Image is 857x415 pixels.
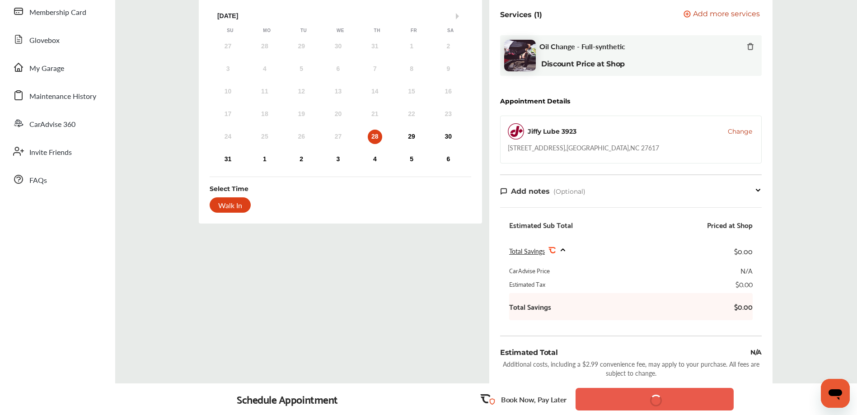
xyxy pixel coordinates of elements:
div: Estimated Total [500,347,557,358]
div: month 2025-08 [210,37,467,168]
span: CarAdvise 360 [29,119,75,131]
div: Not available Thursday, August 14th, 2025 [368,84,382,99]
b: Discount Price at Shop [541,60,625,68]
div: Choose Sunday, August 31st, 2025 [221,152,235,167]
div: Not available Friday, August 22nd, 2025 [404,107,419,121]
b: $0.00 [726,302,753,311]
div: Not available Wednesday, August 27th, 2025 [331,130,345,144]
iframe: Button to launch messaging window [821,379,850,408]
img: note-icon.db9493fa.svg [500,187,507,195]
span: Membership Card [29,7,86,19]
div: Additional costs, including a $2.99 convenience fee, may apply to your purchase. All fees are sub... [500,359,762,378]
span: Glovebox [29,35,60,47]
a: Add more services [684,10,762,19]
div: Fr [409,28,418,34]
div: Not available Thursday, August 21st, 2025 [368,107,382,121]
div: Not available Saturday, August 9th, 2025 [441,62,455,76]
img: oil-change-thumb.jpg [504,40,536,71]
div: Not available Wednesday, August 20th, 2025 [331,107,345,121]
div: Not available Tuesday, July 29th, 2025 [294,39,309,54]
div: Not available Tuesday, August 12th, 2025 [294,84,309,99]
div: Not available Friday, August 8th, 2025 [404,62,419,76]
div: Not available Saturday, August 23rd, 2025 [441,107,455,121]
a: My Garage [8,56,106,79]
div: Not available Tuesday, August 26th, 2025 [294,130,309,144]
div: Priced at Shop [707,220,753,229]
div: Walk In [210,197,251,213]
div: Not available Saturday, August 2nd, 2025 [441,39,455,54]
div: Choose Thursday, August 28th, 2025 [368,130,382,144]
b: Total Savings [509,302,551,311]
div: Not available Sunday, August 3rd, 2025 [221,62,235,76]
div: Jiffy Lube 3923 [528,127,576,136]
div: $0.00 [735,280,753,289]
span: My Garage [29,63,64,75]
div: Choose Tuesday, September 2nd, 2025 [294,152,309,167]
div: Choose Monday, September 1st, 2025 [258,152,272,167]
a: Invite Friends [8,140,106,163]
button: Next Month [456,13,462,19]
span: FAQs [29,175,47,187]
div: Estimated Sub Total [509,220,573,229]
div: Estimated Tax [509,280,545,289]
div: Choose Saturday, September 6th, 2025 [441,152,455,167]
a: Maintenance History [8,84,106,107]
a: Glovebox [8,28,106,51]
span: Invite Friends [29,147,72,159]
button: Change [728,127,752,136]
div: Not available Sunday, July 27th, 2025 [221,39,235,54]
span: Add notes [511,187,550,196]
button: Save Date and Time [576,388,734,410]
img: logo-jiffylube.png [508,123,524,140]
div: Select Time [210,184,248,193]
div: $0.00 [734,245,753,257]
div: Not available Monday, August 25th, 2025 [258,130,272,144]
div: Schedule Appointment [237,393,338,406]
button: Add more services [684,10,760,19]
span: Total Savings [509,247,545,256]
div: Not available Monday, August 4th, 2025 [258,62,272,76]
div: Sa [446,28,455,34]
div: Not available Friday, August 1st, 2025 [404,39,419,54]
div: Not available Tuesday, August 5th, 2025 [294,62,309,76]
div: Choose Saturday, August 30th, 2025 [441,130,455,144]
div: Choose Friday, August 29th, 2025 [404,130,419,144]
div: [DATE] [212,12,469,20]
a: CarAdvise 360 [8,112,106,135]
div: Not available Monday, July 28th, 2025 [258,39,272,54]
a: FAQs [8,168,106,191]
span: Maintenance History [29,91,96,103]
p: Book Now, Pay Later [501,394,567,405]
div: Not available Sunday, August 17th, 2025 [221,107,235,121]
div: Not available Sunday, August 24th, 2025 [221,130,235,144]
span: Oil Change - Full-synthetic [539,42,625,51]
div: Choose Friday, September 5th, 2025 [404,152,419,167]
div: Not available Thursday, August 7th, 2025 [368,62,382,76]
div: Su [226,28,235,34]
div: Not available Monday, August 18th, 2025 [258,107,272,121]
div: Choose Thursday, September 4th, 2025 [368,152,382,167]
div: Not available Wednesday, July 30th, 2025 [331,39,345,54]
div: CarAdvise Price [509,266,550,275]
div: Not available Thursday, July 31st, 2025 [368,39,382,54]
div: Appointment Details [500,98,570,105]
div: Not available Monday, August 11th, 2025 [258,84,272,99]
p: Services (1) [500,10,542,19]
div: Not available Friday, August 15th, 2025 [404,84,419,99]
div: Not available Sunday, August 10th, 2025 [221,84,235,99]
div: Not available Saturday, August 16th, 2025 [441,84,455,99]
span: Add more services [693,10,760,19]
div: Not available Wednesday, August 13th, 2025 [331,84,345,99]
div: Th [373,28,382,34]
span: (Optional) [553,187,585,196]
div: We [336,28,345,34]
div: Choose Wednesday, September 3rd, 2025 [331,152,345,167]
div: Tu [299,28,308,34]
div: [STREET_ADDRESS] , [GEOGRAPHIC_DATA] , NC 27617 [508,143,659,152]
div: Not available Tuesday, August 19th, 2025 [294,107,309,121]
div: Not available Wednesday, August 6th, 2025 [331,62,345,76]
div: N/A [750,347,762,358]
div: N/A [740,266,753,275]
div: Mo [262,28,272,34]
